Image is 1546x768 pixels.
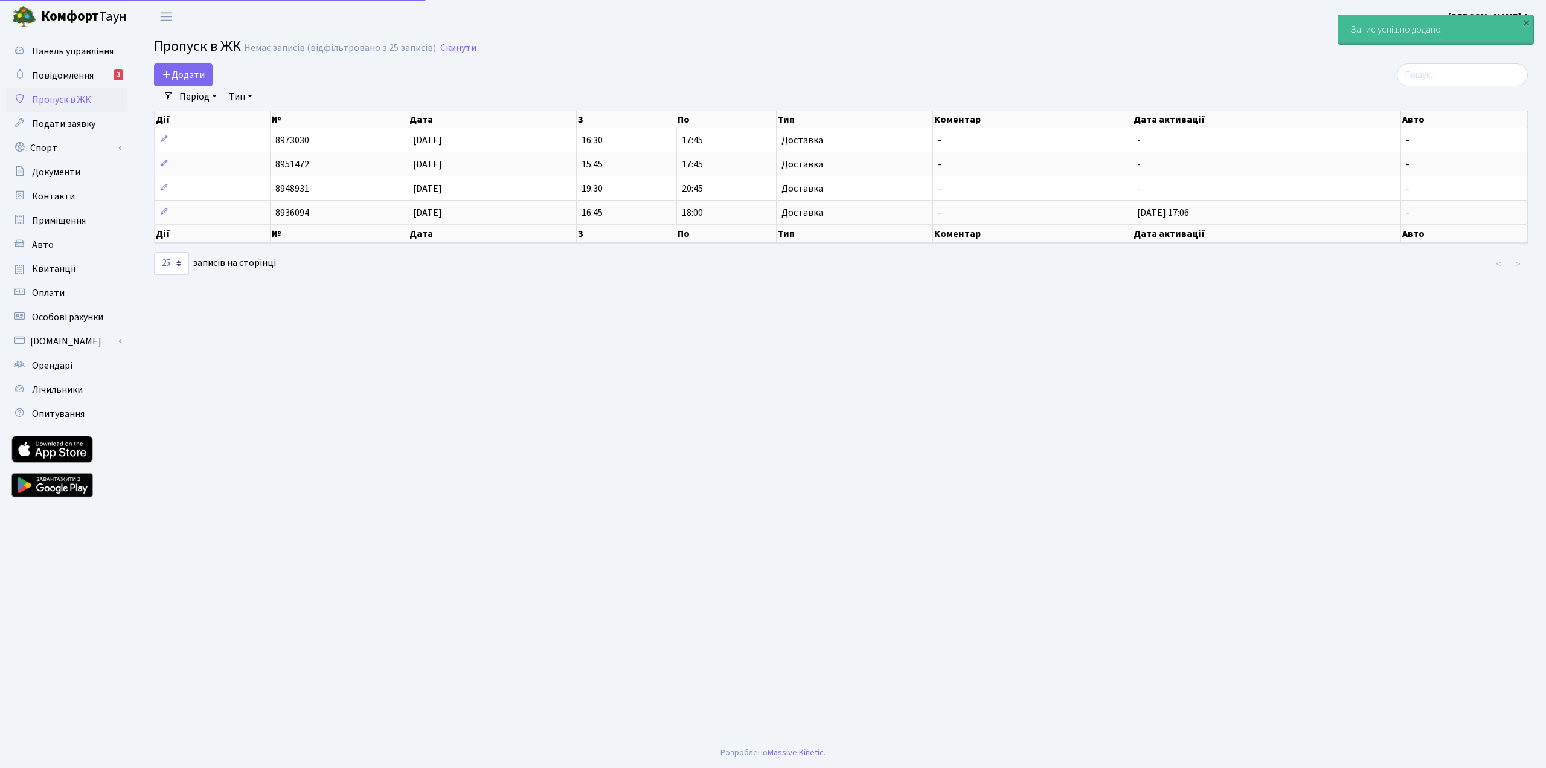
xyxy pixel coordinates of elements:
[162,68,205,82] span: Додати
[6,112,127,136] a: Подати заявку
[1406,158,1410,171] span: -
[577,111,677,128] th: З
[1137,134,1141,147] span: -
[938,134,941,147] span: -
[175,86,222,107] a: Період
[6,305,127,329] a: Особові рахунки
[6,208,127,233] a: Приміщення
[768,746,824,759] a: Massive Kinetic
[413,206,442,219] span: [DATE]
[682,158,703,171] span: 17:45
[224,86,257,107] a: Тип
[154,252,276,275] label: записів на сторінці
[408,225,576,243] th: Дата
[32,166,80,179] span: Документи
[32,93,91,106] span: Пропуск в ЖК
[781,160,823,169] span: Доставка
[6,402,127,426] a: Опитування
[781,135,823,145] span: Доставка
[440,42,476,54] a: Скинути
[1132,225,1401,243] th: Дата активації
[777,225,932,243] th: Тип
[682,206,703,219] span: 18:00
[6,378,127,402] a: Лічильники
[32,407,85,421] span: Опитування
[676,225,777,243] th: По
[155,225,271,243] th: Дії
[6,329,127,353] a: [DOMAIN_NAME]
[720,746,826,760] div: Розроблено .
[6,63,127,88] a: Повідомлення3
[1397,63,1528,86] input: Пошук...
[154,63,213,86] a: Додати
[6,184,127,208] a: Контакти
[12,5,36,29] img: logo.png
[154,252,189,275] select: записів на сторінці
[413,134,442,147] span: [DATE]
[275,182,309,195] span: 8948931
[6,160,127,184] a: Документи
[32,359,72,372] span: Орендарі
[6,233,127,257] a: Авто
[1406,182,1410,195] span: -
[1137,206,1189,219] span: [DATE] 17:06
[275,134,309,147] span: 8973030
[938,158,941,171] span: -
[938,182,941,195] span: -
[1448,10,1532,24] a: [PERSON_NAME] А.
[938,206,941,219] span: -
[6,39,127,63] a: Панель управління
[275,158,309,171] span: 8951472
[582,206,603,219] span: 16:45
[32,286,65,300] span: Оплати
[151,7,181,27] button: Переключити навігацію
[32,45,114,58] span: Панель управління
[1406,134,1410,147] span: -
[933,111,1132,128] th: Коментар
[413,158,442,171] span: [DATE]
[32,238,54,251] span: Авто
[582,134,603,147] span: 16:30
[1338,15,1533,44] div: Запис успішно додано.
[41,7,99,26] b: Комфорт
[1132,111,1401,128] th: Дата активації
[408,111,576,128] th: Дата
[6,136,127,160] a: Спорт
[154,36,241,57] span: Пропуск в ЖК
[32,190,75,203] span: Контакти
[933,225,1132,243] th: Коментар
[413,182,442,195] span: [DATE]
[271,111,408,128] th: №
[1137,182,1141,195] span: -
[32,311,103,324] span: Особові рахунки
[6,353,127,378] a: Орендарі
[114,69,123,80] div: 3
[32,117,95,131] span: Подати заявку
[32,214,86,227] span: Приміщення
[155,111,271,128] th: Дії
[1401,111,1528,128] th: Авто
[1401,225,1528,243] th: Авто
[582,182,603,195] span: 19:30
[781,184,823,193] span: Доставка
[6,88,127,112] a: Пропуск в ЖК
[6,281,127,305] a: Оплати
[1137,158,1141,171] span: -
[32,69,94,82] span: Повідомлення
[582,158,603,171] span: 15:45
[41,7,127,27] span: Таун
[244,42,438,54] div: Немає записів (відфільтровано з 25 записів).
[1406,206,1410,219] span: -
[676,111,777,128] th: По
[682,134,703,147] span: 17:45
[32,383,83,396] span: Лічильники
[682,182,703,195] span: 20:45
[275,206,309,219] span: 8936094
[781,208,823,218] span: Доставка
[577,225,677,243] th: З
[6,257,127,281] a: Квитанції
[32,262,76,276] span: Квитанції
[1520,16,1532,28] div: ×
[777,111,932,128] th: Тип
